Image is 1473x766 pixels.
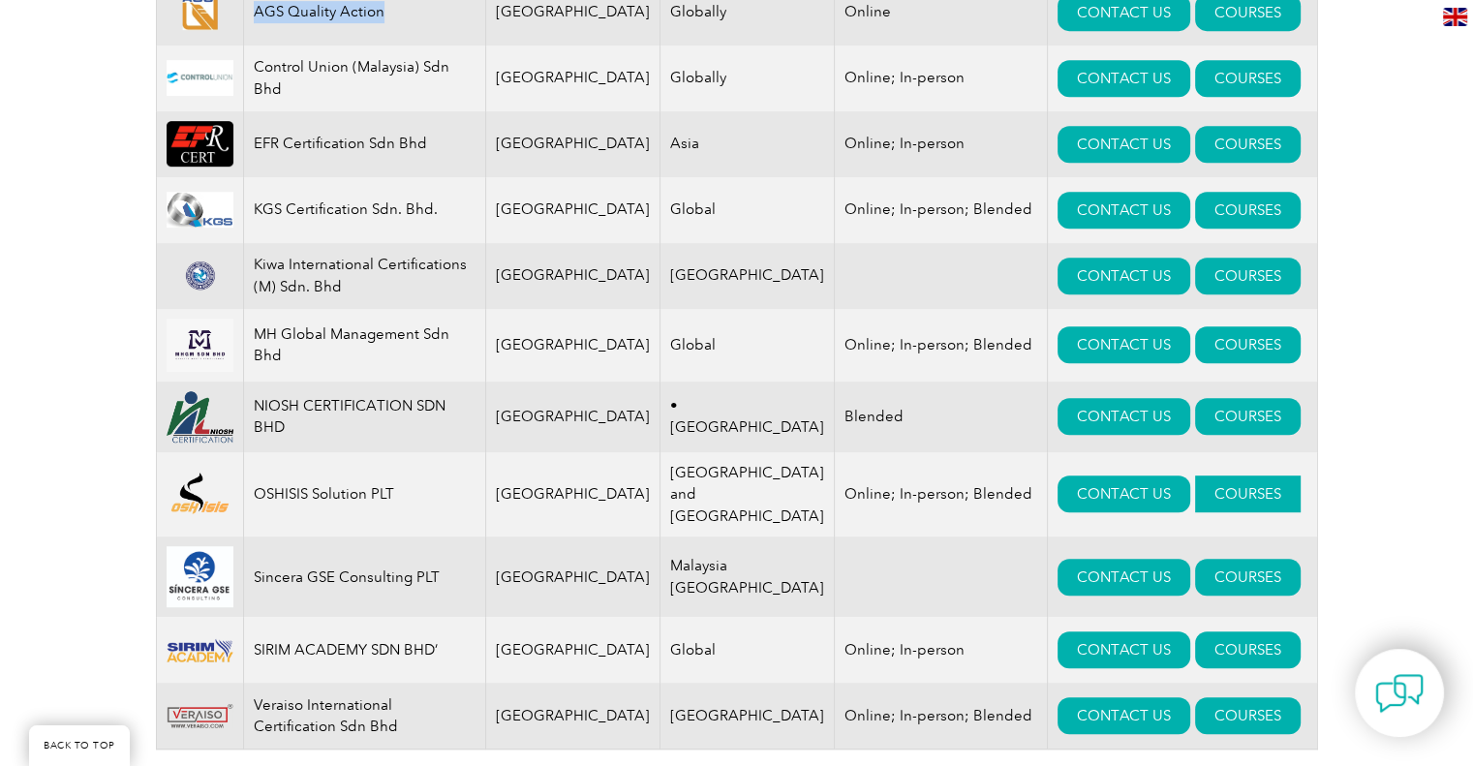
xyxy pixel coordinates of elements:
a: COURSES [1195,697,1301,734]
td: Asia [660,111,835,177]
td: Global [660,617,835,683]
td: Kiwa International Certifications (M) Sdn. Bhd [243,243,485,309]
a: BACK TO TOP [29,725,130,766]
img: contact-chat.png [1375,669,1424,718]
td: Online; In-person; Blended [835,683,1048,750]
td: [GEOGRAPHIC_DATA] [485,111,660,177]
td: [GEOGRAPHIC_DATA] [660,243,835,309]
img: f84611a7-a145-ee11-be6e-000d3ae1a22b-logo.png [167,632,233,669]
td: Blended [835,382,1048,452]
td: Veraiso International Certification Sdn Bhd [243,683,485,750]
td: [GEOGRAPHIC_DATA] [485,452,660,537]
img: 047cd036-d0f0-ea11-a815-000d3a79722d-logo.jpg [167,546,233,607]
a: CONTACT US [1058,60,1190,97]
a: CONTACT US [1058,559,1190,596]
td: [GEOGRAPHIC_DATA] [660,683,835,750]
td: Malaysia [GEOGRAPHIC_DATA] [660,536,835,617]
td: [GEOGRAPHIC_DATA] [485,243,660,309]
td: [GEOGRAPHIC_DATA] [485,536,660,617]
a: COURSES [1195,631,1301,668]
img: 5625bac0-7d19-eb11-a813-000d3ae11abd-logo.png [167,121,233,167]
td: Online; In-person; Blended [835,309,1048,382]
a: COURSES [1195,258,1301,294]
td: Online; In-person [835,617,1048,683]
td: [GEOGRAPHIC_DATA] [485,617,660,683]
img: en [1443,8,1467,26]
td: Online; In-person [835,46,1048,111]
td: OSHISIS Solution PLT [243,452,485,537]
img: 54f63d3f-b34d-ef11-a316-002248944286-logo.jpg [167,319,233,372]
a: CONTACT US [1058,326,1190,363]
img: 5113d4a1-7437-ef11-a316-00224812a81c-logo.png [167,472,233,516]
a: CONTACT US [1058,475,1190,512]
a: COURSES [1195,192,1301,229]
img: 7f98aa8e-08a0-ee11-be37-00224898ad00-logo.jpg [167,192,233,227]
a: COURSES [1195,475,1301,512]
td: EFR Certification Sdn Bhd [243,111,485,177]
a: CONTACT US [1058,697,1190,734]
a: CONTACT US [1058,398,1190,435]
a: COURSES [1195,398,1301,435]
td: [GEOGRAPHIC_DATA] [485,309,660,382]
a: COURSES [1195,326,1301,363]
td: NIOSH CERTIFICATION SDN BHD [243,382,485,452]
a: CONTACT US [1058,631,1190,668]
td: Online; In-person; Blended [835,452,1048,537]
a: CONTACT US [1058,192,1190,229]
td: • [GEOGRAPHIC_DATA] [660,382,835,452]
a: COURSES [1195,126,1301,163]
img: eb0663c8-d482-ee11-8179-000d3ae1a86f-logo.png [167,698,233,735]
td: [GEOGRAPHIC_DATA] [485,46,660,111]
img: 534ecdca-dfff-ed11-8f6c-00224814fd52-logo.jpg [167,60,233,96]
td: Control Union (Malaysia) Sdn Bhd [243,46,485,111]
td: SIRIM ACADEMY SDN BHD’ [243,617,485,683]
td: Online; In-person; Blended [835,177,1048,243]
td: [GEOGRAPHIC_DATA] and [GEOGRAPHIC_DATA] [660,452,835,537]
td: KGS Certification Sdn. Bhd. [243,177,485,243]
td: [GEOGRAPHIC_DATA] [485,177,660,243]
img: 474b7db5-30d3-ec11-a7b6-002248d3b1f1-logo.png [167,258,233,294]
a: CONTACT US [1058,126,1190,163]
td: Global [660,177,835,243]
td: Online; In-person [835,111,1048,177]
td: [GEOGRAPHIC_DATA] [485,382,660,452]
a: CONTACT US [1058,258,1190,294]
img: 1c6ae324-6e1b-ec11-b6e7-002248185d5d-logo.png [167,391,233,443]
td: Sincera GSE Consulting PLT [243,536,485,617]
a: COURSES [1195,559,1301,596]
td: [GEOGRAPHIC_DATA] [485,683,660,750]
a: COURSES [1195,60,1301,97]
td: Globally [660,46,835,111]
td: MH Global Management Sdn Bhd [243,309,485,382]
td: Global [660,309,835,382]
